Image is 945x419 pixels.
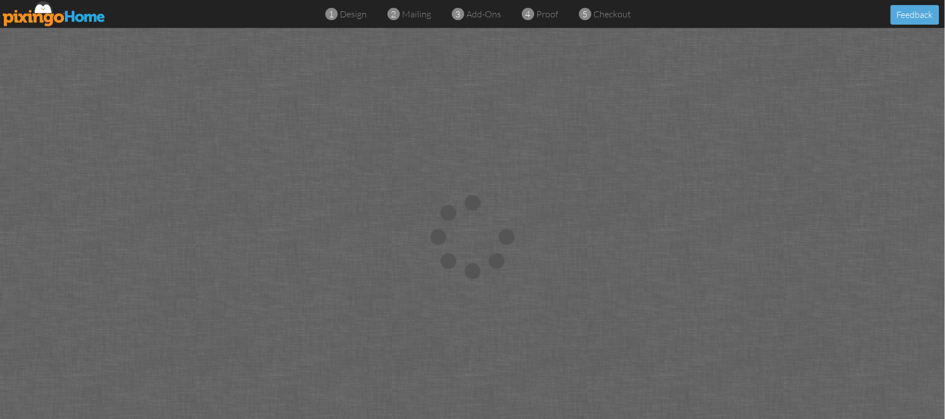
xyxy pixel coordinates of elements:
span: 4 [526,8,531,21]
span: proof [536,8,558,20]
span: 5 [583,8,588,21]
span: 3 [456,8,461,21]
span: design [340,8,367,20]
span: checkout [593,8,631,20]
button: Feedback [891,5,939,25]
span: 2 [391,8,396,21]
img: pixingo logo [3,1,106,26]
span: 1 [329,8,334,21]
span: mailing [402,8,431,20]
span: add-ons [466,8,501,20]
